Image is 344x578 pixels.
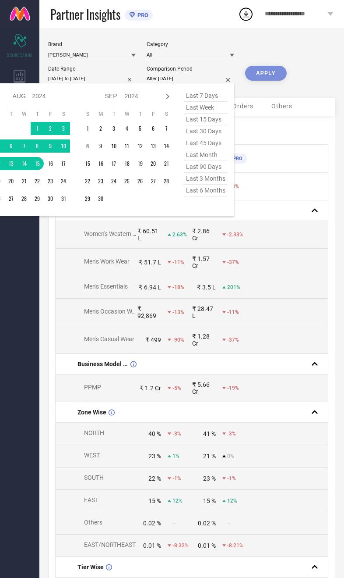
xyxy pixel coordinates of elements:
td: Mon Sep 09 2024 [94,139,107,153]
div: 21 % [203,453,216,460]
td: Thu Aug 15 2024 [31,157,44,170]
div: ₹ 1.57 Cr [192,255,216,269]
span: Women's Western Wear [84,230,147,237]
span: -37% [227,337,239,343]
div: 0.01 % [143,542,161,549]
span: last 15 days [184,114,228,125]
span: PRO [135,12,148,18]
div: Comparison Period [147,66,234,72]
span: -90% [172,337,184,343]
div: 0.01 % [198,542,216,549]
span: Zone Wise [77,409,106,416]
div: ₹ 60.51 L [137,228,161,242]
span: SOUTH [84,474,104,481]
td: Mon Sep 16 2024 [94,157,107,170]
span: 201% [227,284,240,290]
td: Sun Sep 15 2024 [81,157,94,170]
span: Partner Insights [50,5,120,23]
td: Thu Aug 01 2024 [31,122,44,135]
span: -8.32% [172,542,189,549]
td: Fri Sep 06 2024 [147,122,160,135]
span: Business Model Wise [77,360,128,367]
td: Wed Sep 25 2024 [120,175,133,188]
span: EAST/NORTHEAST [84,541,136,548]
span: -1% [172,475,181,482]
td: Tue Sep 17 2024 [107,157,120,170]
td: Thu Sep 12 2024 [133,139,147,153]
div: Open download list [238,6,254,22]
div: Date Range [48,66,136,72]
td: Thu Aug 08 2024 [31,139,44,153]
span: Tier Wise [77,564,104,571]
th: Saturday [57,111,70,118]
span: EAST [84,496,98,503]
td: Mon Sep 02 2024 [94,122,107,135]
td: Sat Aug 03 2024 [57,122,70,135]
th: Tuesday [107,111,120,118]
td: Thu Sep 19 2024 [133,157,147,170]
div: ₹ 28.47 L [192,305,216,319]
div: 22 % [148,475,161,482]
div: ₹ 6.94 L [139,284,161,291]
td: Tue Aug 06 2024 [4,139,18,153]
td: Thu Aug 29 2024 [31,192,44,205]
span: 12% [227,498,237,504]
td: Tue Aug 20 2024 [4,175,18,188]
td: Tue Sep 10 2024 [107,139,120,153]
span: last 30 days [184,125,228,137]
td: Sun Sep 08 2024 [81,139,94,153]
td: Mon Sep 30 2024 [94,192,107,205]
input: Select comparison period [147,74,234,83]
div: 15 % [203,497,216,504]
span: Men's Occasion Wear [84,308,141,315]
span: Others [271,103,292,110]
td: Wed Aug 07 2024 [18,139,31,153]
div: 0.02 % [198,520,216,527]
td: Sat Aug 24 2024 [57,175,70,188]
div: 40 % [148,430,161,437]
div: 23 % [203,475,216,482]
span: SCORECARDS [7,52,33,58]
span: Men's Work Wear [84,258,130,265]
div: ₹ 5.66 Cr [192,381,216,395]
span: 2.63% [172,232,187,238]
td: Thu Aug 22 2024 [31,175,44,188]
td: Thu Sep 05 2024 [133,122,147,135]
td: Sat Aug 31 2024 [57,192,70,205]
span: -1% [227,475,236,482]
span: -5% [172,385,181,391]
td: Sat Aug 10 2024 [57,139,70,153]
td: Wed Aug 21 2024 [18,175,31,188]
th: Friday [147,111,160,118]
span: 1% [172,453,179,459]
div: 41 % [203,430,216,437]
span: -2.33% [227,232,243,238]
div: ₹ 1.28 Cr [192,333,216,347]
td: Fri Aug 16 2024 [44,157,57,170]
td: Wed Aug 28 2024 [18,192,31,205]
span: last month [184,149,228,161]
div: 0.02 % [143,520,161,527]
span: -11% [172,259,184,265]
th: Wednesday [18,111,31,118]
td: Sat Sep 14 2024 [160,139,173,153]
span: -8.21% [227,542,243,549]
span: last 6 months [184,185,228,196]
span: last 90 days [184,161,228,173]
div: ₹ 1.2 Cr [140,385,161,392]
td: Sat Sep 07 2024 [160,122,173,135]
td: Wed Sep 11 2024 [120,139,133,153]
th: Monday [94,111,107,118]
span: -37% [227,259,239,265]
span: -3% [227,431,236,437]
td: Thu Sep 26 2024 [133,175,147,188]
td: Tue Aug 27 2024 [4,192,18,205]
span: PRO [231,156,242,161]
td: Fri Aug 30 2024 [44,192,57,205]
div: ₹ 499 [145,336,161,343]
td: Sat Sep 21 2024 [160,157,173,170]
span: NORTH [84,429,104,436]
td: Tue Aug 13 2024 [4,157,18,170]
span: Men's Casual Wear [84,335,134,343]
td: Fri Sep 27 2024 [147,175,160,188]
